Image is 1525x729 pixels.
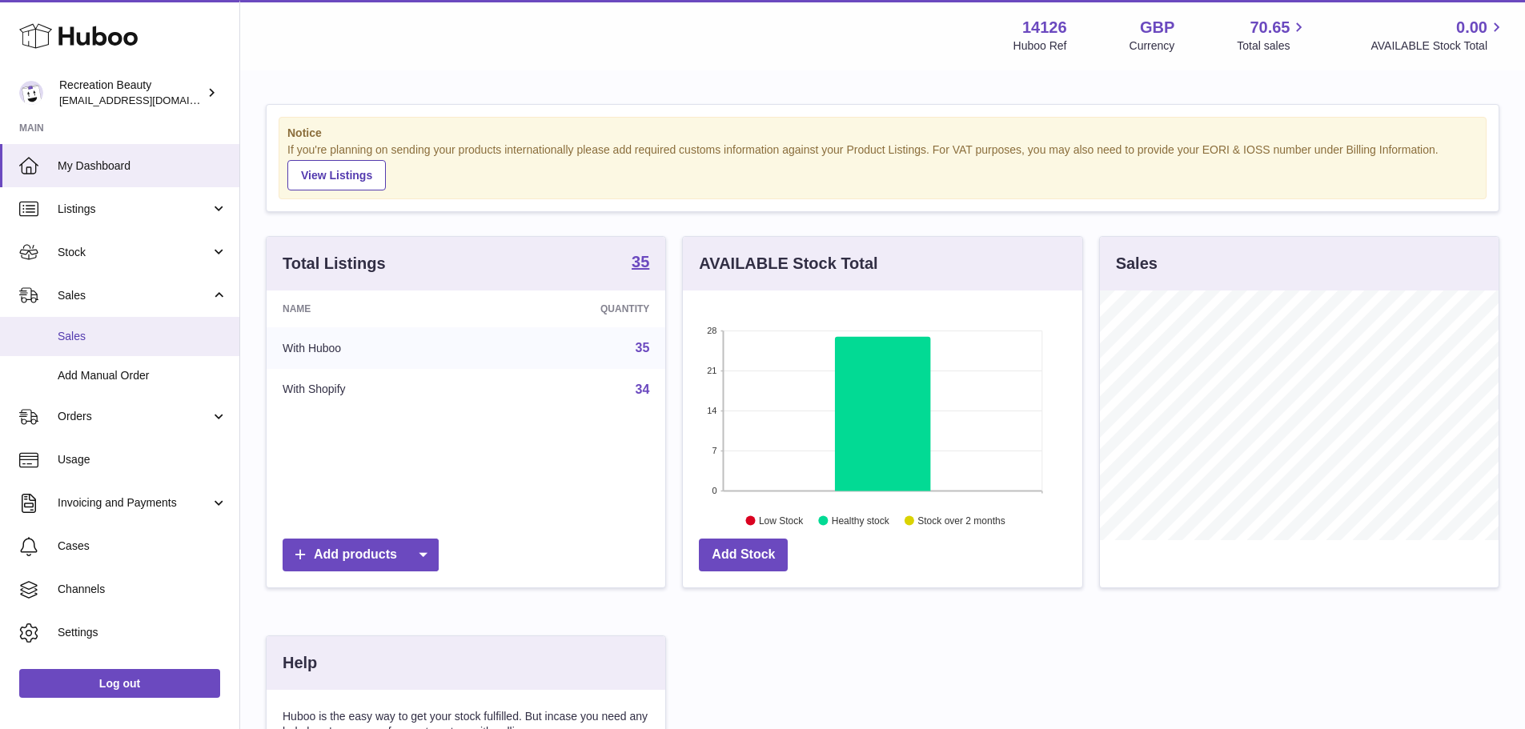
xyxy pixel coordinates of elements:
[58,495,211,511] span: Invoicing and Payments
[58,288,211,303] span: Sales
[19,81,43,105] img: internalAdmin-14126@internal.huboo.com
[59,94,235,106] span: [EMAIL_ADDRESS][DOMAIN_NAME]
[708,326,717,335] text: 28
[759,515,804,526] text: Low Stock
[58,582,227,597] span: Channels
[712,446,717,455] text: 7
[632,254,649,273] a: 35
[58,452,227,467] span: Usage
[1456,17,1487,38] span: 0.00
[482,290,666,327] th: Quantity
[699,539,788,571] a: Add Stock
[632,254,649,270] strong: 35
[267,290,482,327] th: Name
[1130,38,1175,54] div: Currency
[1013,38,1067,54] div: Huboo Ref
[283,253,386,274] h3: Total Listings
[283,652,317,674] h3: Help
[832,515,890,526] text: Healthy stock
[636,383,650,396] a: 34
[708,406,717,415] text: 14
[58,158,227,174] span: My Dashboard
[59,78,203,108] div: Recreation Beauty
[287,160,386,190] a: View Listings
[1370,38,1506,54] span: AVAILABLE Stock Total
[1140,17,1174,38] strong: GBP
[58,245,211,260] span: Stock
[267,327,482,369] td: With Huboo
[712,486,717,495] text: 0
[1116,253,1158,274] h3: Sales
[19,669,220,698] a: Log out
[1237,17,1308,54] a: 70.65 Total sales
[58,202,211,217] span: Listings
[1370,17,1506,54] a: 0.00 AVAILABLE Stock Total
[283,539,439,571] a: Add products
[58,368,227,383] span: Add Manual Order
[58,539,227,554] span: Cases
[636,341,650,354] a: 35
[699,253,877,274] h3: AVAILABLE Stock Total
[58,625,227,640] span: Settings
[267,369,482,411] td: With Shopify
[708,366,717,375] text: 21
[1022,17,1067,38] strong: 14126
[918,515,1005,526] text: Stock over 2 months
[58,409,211,424] span: Orders
[58,329,227,344] span: Sales
[1250,17,1290,38] span: 70.65
[287,142,1478,190] div: If you're planning on sending your products internationally please add required customs informati...
[287,126,1478,141] strong: Notice
[1237,38,1308,54] span: Total sales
